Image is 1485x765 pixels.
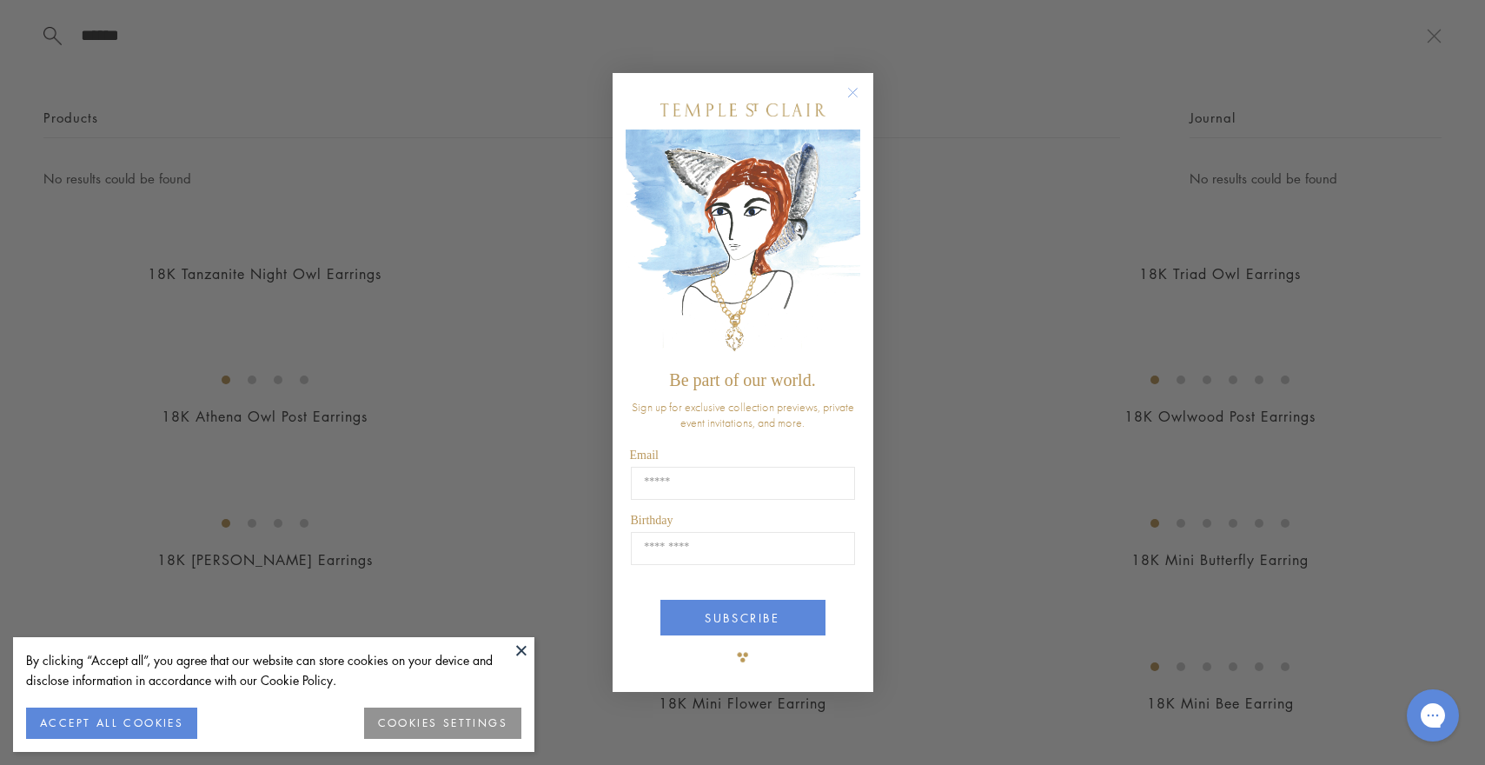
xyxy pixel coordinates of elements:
img: Temple St. Clair [660,103,825,116]
button: COOKIES SETTINGS [364,708,521,739]
img: TSC [726,640,760,675]
iframe: Gorgias live chat messenger [1398,683,1468,748]
button: ACCEPT ALL COOKIES [26,708,197,739]
div: By clicking “Accept all”, you agree that our website can store cookies on your device and disclos... [26,650,521,690]
button: SUBSCRIBE [660,600,825,635]
span: Be part of our world. [669,370,815,389]
input: Email [631,467,855,500]
img: c4a9eb12-d91a-4d4a-8ee0-386386f4f338.jpeg [626,130,860,362]
span: Sign up for exclusive collection previews, private event invitations, and more. [632,399,854,430]
span: Birthday [631,514,673,527]
button: Close dialog [851,90,872,112]
span: Email [630,449,659,462]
